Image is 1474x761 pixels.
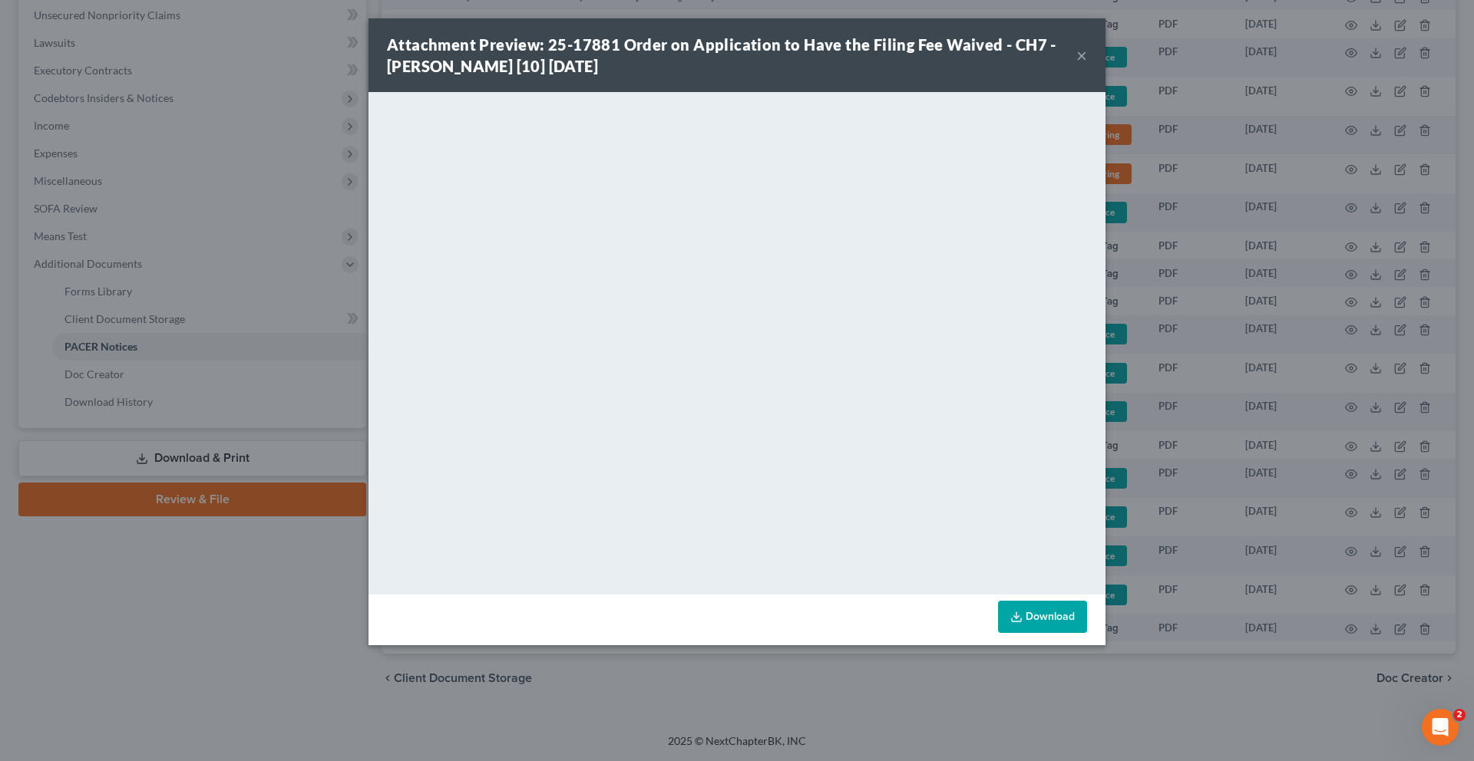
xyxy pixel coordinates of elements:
span: 2 [1453,709,1466,721]
a: Download [998,601,1087,633]
iframe: <object ng-attr-data='[URL][DOMAIN_NAME]' type='application/pdf' width='100%' height='650px'></ob... [368,92,1105,591]
iframe: Intercom live chat [1422,709,1459,746]
button: × [1076,46,1087,64]
strong: Attachment Preview: 25-17881 Order on Application to Have the Filing Fee Waived - CH7 - [PERSON_N... [387,35,1056,75]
